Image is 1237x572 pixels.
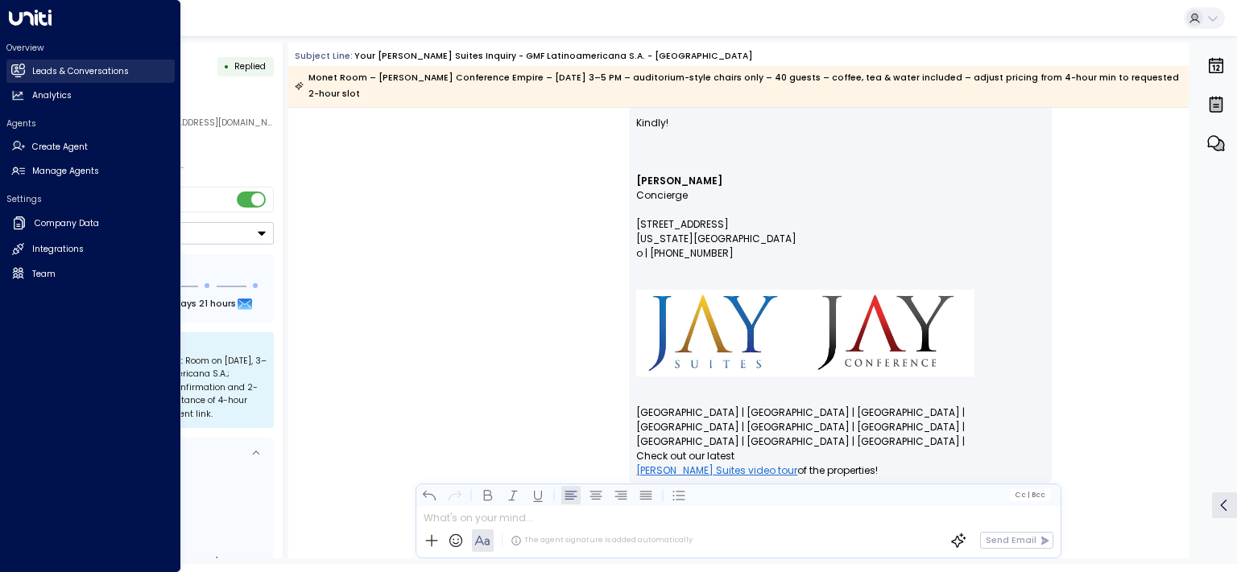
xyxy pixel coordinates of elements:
p: [US_STATE][GEOGRAPHIC_DATA] [636,232,1045,246]
a: Create Agent [6,135,175,158]
h2: Overview [6,42,175,54]
h2: Create Agent [32,141,88,154]
a: Team [6,262,175,286]
span: Cc Bcc [1015,491,1045,499]
h2: Integrations [32,243,84,256]
p: [GEOGRAPHIC_DATA] | [GEOGRAPHIC_DATA] | [GEOGRAPHIC_DATA] | [GEOGRAPHIC_DATA] | [GEOGRAPHIC_DATA]... [636,391,1045,478]
p: Concierge [636,188,1045,203]
h2: Manage Agents [32,165,99,178]
a: Integrations [6,238,175,261]
button: Redo [445,485,464,504]
span: Kindly! [636,116,668,130]
h2: Agents [6,117,175,130]
h2: Company Data [35,217,99,230]
div: Your [PERSON_NAME] Suites Inquiry - GMF Latinoamericana S.A. - [GEOGRAPHIC_DATA] [354,50,753,63]
h2: Analytics [32,89,72,102]
a: Analytics [6,84,175,108]
h2: Settings [6,193,175,205]
p: [STREET_ADDRESS] [636,217,1045,232]
div: The agent signature is added automatically [511,535,693,546]
h2: Leads & Conversations [32,65,129,78]
button: Cc|Bcc [1010,489,1050,500]
a: [PERSON_NAME] Suites video tour [636,463,797,478]
p: o | [PHONE_NUMBER] [636,246,1045,261]
a: Leads & Conversations [6,60,175,83]
a: Company Data [6,211,175,237]
div: • [224,56,230,77]
span: Replied [234,60,266,72]
p: [PERSON_NAME] [636,174,1045,188]
div: Monet Room – [PERSON_NAME] Conference Empire – [DATE] 3–5 PM – auditorium-style chairs only – 40 ... [295,70,1181,102]
button: Undo [420,485,439,504]
h2: Team [32,268,56,281]
span: | [1027,491,1029,499]
a: Manage Agents [6,160,175,183]
img: Jay Suites Logo [636,290,974,377]
span: Subject Line: [295,50,353,62]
